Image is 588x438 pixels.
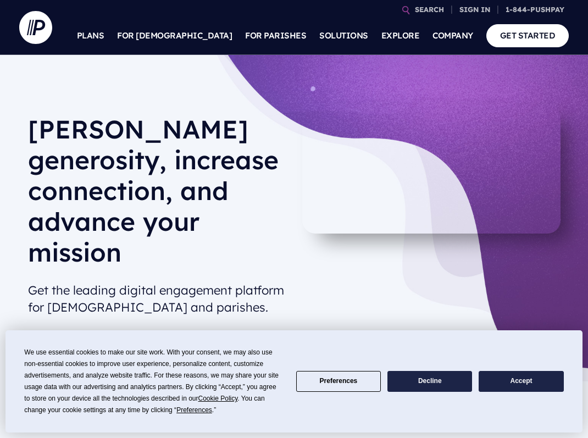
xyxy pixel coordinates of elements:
[28,278,285,320] h2: Get the leading digital engagement platform for [DEMOGRAPHIC_DATA] and parishes.
[28,114,285,276] h1: [PERSON_NAME] generosity, increase connection, and advance your mission
[245,16,306,55] a: FOR PARISHES
[479,371,563,392] button: Accept
[176,406,212,414] span: Preferences
[24,347,282,416] div: We use essential cookies to make our site work. With your consent, we may also use non-essential ...
[381,16,420,55] a: EXPLORE
[5,330,583,433] div: Cookie Consent Prompt
[432,16,473,55] a: COMPANY
[77,16,104,55] a: PLANS
[117,16,232,55] a: FOR [DEMOGRAPHIC_DATA]
[387,371,472,392] button: Decline
[319,16,368,55] a: SOLUTIONS
[486,24,569,47] a: GET STARTED
[198,395,238,402] span: Cookie Policy
[296,371,381,392] button: Preferences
